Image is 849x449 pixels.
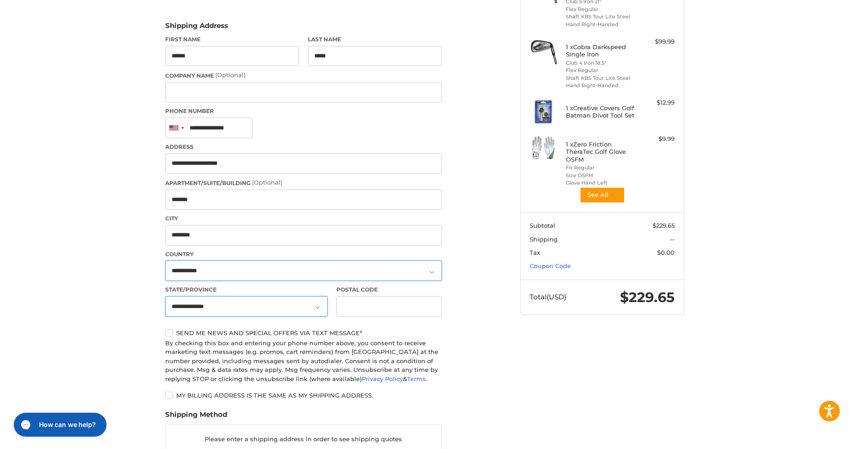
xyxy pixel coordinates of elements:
[638,37,675,46] div: $99.99
[407,375,426,382] a: Terms
[670,236,675,243] span: --
[336,286,442,294] label: Postal Code
[566,13,636,21] li: Shaft KBS Tour Lite Steel
[165,250,442,258] label: Country
[566,172,636,180] li: Size OSFM
[165,339,442,384] div: By checking this box and entering your phone number above, you consent to receive marketing text ...
[215,71,246,79] small: (Optional)
[165,329,442,337] label: Send me news and special offers via text message*
[252,179,282,186] small: (Optional)
[566,43,636,58] h4: 1 x Cobra Darkspeed Single Iron
[566,104,636,119] h4: 1 x Creative Covers Golf Batman Divot Tool Set
[566,21,636,28] li: Hand Right-Handed
[653,222,675,229] span: $229.65
[566,67,636,74] li: Flex Regular
[566,82,636,90] li: Hand Right-Handed
[165,410,227,424] legend: Shipping Method
[566,164,636,172] li: Fit Regular
[638,135,675,144] div: $9.99
[566,140,636,163] h4: 1 x Zero Friction TheraTec Golf Glove OSFM
[165,35,299,44] label: First Name
[657,249,675,256] span: $0.00
[165,143,442,151] label: Address
[530,222,555,229] span: Subtotal
[566,74,636,82] li: Shaft KBS Tour Lite Steel
[620,289,675,306] span: $229.65
[165,214,442,223] label: City
[362,375,403,382] a: Privacy Policy
[530,236,558,243] span: Shipping
[166,118,187,138] div: United States: +1
[566,6,636,13] li: Flex Regular
[165,286,328,294] label: State/Province
[165,107,442,115] label: Phone Number
[165,71,442,80] label: Company Name
[638,98,675,107] div: $12.99
[165,178,442,187] label: Apartment/Suite/Building
[530,292,566,301] span: Total (USD)
[165,21,228,35] legend: Shipping Address
[566,59,636,67] li: Club 4 Iron 18.5°
[166,431,441,449] p: Please enter a shipping address in order to see shipping quotes
[9,410,109,440] iframe: Gorgias live chat messenger
[530,262,571,269] a: Coupon Code
[165,392,442,399] label: My billing address is the same as my shipping address.
[566,179,636,187] li: Glove Hand Left
[308,35,442,44] label: Last Name
[530,249,540,256] span: Tax
[580,187,625,203] button: See All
